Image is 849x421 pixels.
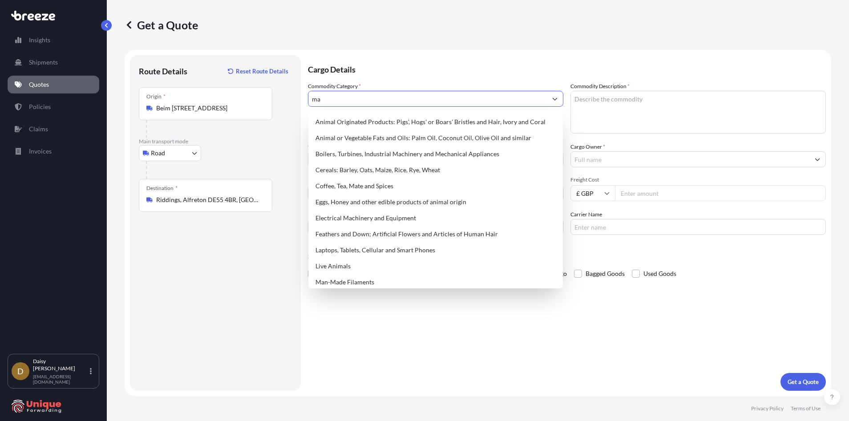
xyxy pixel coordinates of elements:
p: Reset Route Details [236,67,288,76]
input: Enter name [570,219,826,235]
input: Your internal reference [308,219,563,235]
span: Road [151,149,165,158]
p: Daisy [PERSON_NAME] [33,358,88,372]
input: Destination [156,195,261,204]
p: Special Conditions [308,253,826,260]
div: Coffee, Tea, Mate and Spices [312,178,559,194]
div: Cereals: Barley, Oats, Maize, Rice, Rye, Wheat [312,162,559,178]
span: Used Goods [643,267,676,280]
input: Origin [156,104,261,113]
label: Commodity Description [570,82,630,91]
input: Full name [571,151,809,167]
p: Insights [29,36,50,45]
div: Laptops, Tablets, Cellular and Smart Phones [312,242,559,258]
button: Show suggestions [547,91,563,107]
input: Select a commodity type [308,91,547,107]
p: [EMAIL_ADDRESS][DOMAIN_NAME] [33,374,88,385]
span: D [17,367,24,376]
span: Commodity Value [308,142,563,150]
img: organization-logo [11,399,62,413]
p: Cargo Details [308,55,826,82]
p: Policies [29,102,51,111]
div: Origin [146,93,166,100]
p: Privacy Policy [751,405,784,412]
p: Main transport mode [139,138,292,145]
input: Enter amount [615,185,826,201]
p: Route Details [139,66,187,77]
div: Animal or Vegetable Fats and Oils: Palm Oil, Coconut Oil, Olive Oil and similar [312,130,559,146]
span: Load Type [308,176,335,185]
p: Terms of Use [791,405,821,412]
div: Man-Made Filaments [312,274,559,290]
label: Cargo Owner [570,142,605,151]
button: Show suggestions [809,151,825,167]
span: Bagged Goods [586,267,625,280]
div: Destination [146,185,178,192]
label: Carrier Name [570,210,602,219]
div: Electrical Machinery and Equipment [312,210,559,226]
div: Boilers, Turbines, Industrial Machinery and Mechanical Appliances [312,146,559,162]
button: Select transport [139,145,201,161]
label: Booking Reference [308,210,352,219]
p: Invoices [29,147,52,156]
p: Shipments [29,58,58,67]
div: Animal Originated Products: Pigs', Hogs' or Boars' Bristles and Hair, Ivory and Coral [312,114,559,130]
div: Live Animals [312,258,559,274]
p: Get a Quote [788,377,819,386]
label: Commodity Category [308,82,361,91]
div: Feathers and Down; Artificial Flowers and Articles of Human Hair [312,226,559,242]
div: Eggs, Honey and other edible products of animal origin [312,194,559,210]
p: Get a Quote [125,18,198,32]
p: Claims [29,125,48,134]
span: Freight Cost [570,176,826,183]
p: Quotes [29,80,49,89]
